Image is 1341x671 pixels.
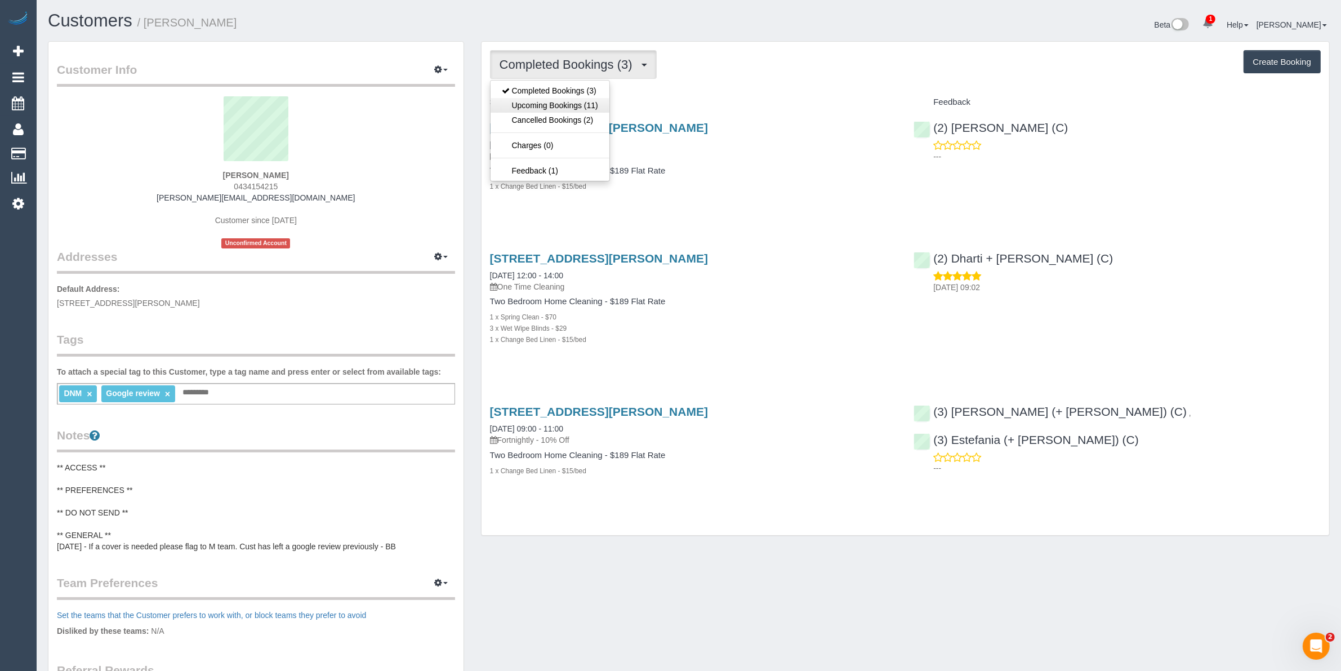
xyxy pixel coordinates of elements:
[1303,633,1330,660] iframe: Intercom live chat
[151,626,164,636] span: N/A
[933,282,1321,293] p: [DATE] 09:02
[914,252,1113,265] a: (2) Dharti + [PERSON_NAME] (C)
[490,325,567,332] small: 3 x Wet Wipe Blinds - $29
[57,575,455,600] legend: Team Preferences
[491,113,609,127] a: Cancelled Bookings (2)
[491,83,609,98] a: Completed Bookings (3)
[490,166,897,176] h4: Two Bedroom Home Cleaning - $189 Flat Rate
[234,182,278,191] span: 0434154215
[490,434,897,446] p: Fortnightly - 10% Off
[57,61,455,87] legend: Customer Info
[1189,408,1191,417] span: ,
[490,313,556,321] small: 1 x Spring Clean - $70
[914,405,1187,418] a: (3) [PERSON_NAME] (+ [PERSON_NAME]) (C)
[490,50,657,79] button: Completed Bookings (3)
[914,97,1321,107] h4: Feedback
[490,252,708,265] a: [STREET_ADDRESS][PERSON_NAME]
[933,463,1321,474] p: ---
[1326,633,1335,642] span: 2
[1227,20,1249,29] a: Help
[1197,11,1219,36] a: 1
[490,271,563,280] a: [DATE] 12:00 - 14:00
[57,611,366,620] a: Set the teams that the Customer prefers to work with, or block teams they prefer to avoid
[491,163,609,178] a: Feedback (1)
[1170,18,1189,33] img: New interface
[165,389,170,399] a: ×
[215,216,297,225] span: Customer since [DATE]
[490,405,708,418] a: [STREET_ADDRESS][PERSON_NAME]
[57,331,455,357] legend: Tags
[106,389,160,398] span: Google review
[914,433,1139,446] a: (3) Estefania (+ [PERSON_NAME]) (C)
[490,97,897,107] h4: Service
[157,193,355,202] a: [PERSON_NAME][EMAIL_ADDRESS][DOMAIN_NAME]
[1155,20,1189,29] a: Beta
[500,57,638,72] span: Completed Bookings (3)
[48,11,132,30] a: Customers
[57,366,441,377] label: To attach a special tag to this Customer, type a tag name and press enter or select from availabl...
[221,238,290,248] span: Unconfirmed Account
[64,389,82,398] span: DNM
[914,121,1068,134] a: (2) [PERSON_NAME] (C)
[490,281,897,292] p: One Time Cleaning
[490,424,563,433] a: [DATE] 09:00 - 11:00
[223,171,289,180] strong: [PERSON_NAME]
[491,138,609,153] a: Charges (0)
[490,451,897,460] h4: Two Bedroom Home Cleaning - $189 Flat Rate
[490,183,586,190] small: 1 x Change Bed Linen - $15/bed
[1257,20,1327,29] a: [PERSON_NAME]
[491,98,609,113] a: Upcoming Bookings (11)
[490,297,897,306] h4: Two Bedroom Home Cleaning - $189 Flat Rate
[490,336,586,344] small: 1 x Change Bed Linen - $15/bed
[933,151,1321,162] p: ---
[57,299,200,308] span: [STREET_ADDRESS][PERSON_NAME]
[1244,50,1321,74] button: Create Booking
[490,150,897,162] p: Fortnightly - 10% Off
[7,11,29,27] img: Automaid Logo
[1206,15,1215,24] span: 1
[87,389,92,399] a: ×
[57,427,455,452] legend: Notes
[137,16,237,29] small: / [PERSON_NAME]
[57,462,455,552] pre: ** ACCESS ** ** PREFERENCES ** ** DO NOT SEND ** ** GENERAL ** [DATE] - If a cover is needed plea...
[490,467,586,475] small: 1 x Change Bed Linen - $15/bed
[57,283,120,295] label: Default Address:
[57,625,149,637] label: Disliked by these teams:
